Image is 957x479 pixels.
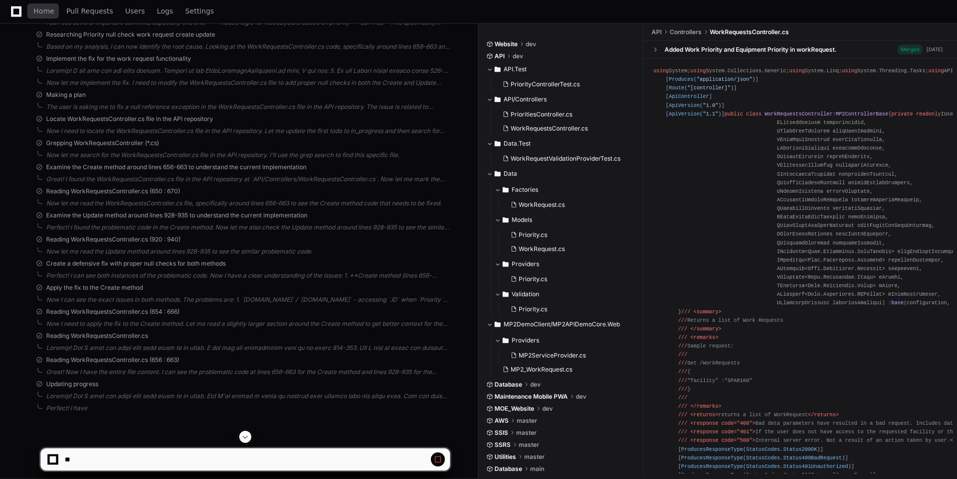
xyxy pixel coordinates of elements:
[46,404,450,412] div: Perfect! I have
[46,356,179,364] span: Reading WorkRequestsController.cs (656 : 663)
[499,122,630,136] button: WorkRequestsController.cs
[46,380,98,388] span: Updating progress
[46,139,159,147] span: Grepping WorkRequestsController (*.cs)
[678,360,740,366] span: Get /WorkRequests
[691,420,755,426] span: <response code="400">
[691,326,722,332] span: </summary>
[678,386,687,392] span: ///
[691,412,718,418] span: <returns>
[46,103,450,111] div: The user is asking me to fix a null reference exception in the WorkRequestsController.cs file in ...
[495,286,636,302] button: Validation
[512,336,539,344] span: Providers
[808,412,839,418] span: </returns>
[495,393,568,401] span: Maintenance Mobile PWA
[765,111,833,117] span: WorkRequestsController
[542,405,553,413] span: dev
[678,420,687,426] span: ///
[46,31,215,39] span: Researching Priority null check work request create update
[46,43,450,51] div: Based on my analysis, I can now identify the root cause. Looking at the WorkRequestsController.cs...
[495,405,534,413] span: MOE_Website
[504,95,547,103] span: API/Controllers
[678,317,783,323] span: Returns a list of Work Requests
[503,288,509,300] svg: Directory
[46,115,213,123] span: Locate WorkRequestsController.cs file in the API repository
[678,412,687,418] span: ///
[46,163,306,171] span: Examine the Create method around lines 656-663 to understand the current implementation
[511,155,620,163] span: WorkRequestValidationProviderTest.cs
[46,272,450,280] div: Perfect! I can see both instances of the problematic code. Now I have a clear understanding of th...
[507,228,630,242] button: Priority.cs
[503,214,509,226] svg: Directory
[46,91,86,99] span: Making a plan
[926,46,943,53] div: [DATE]
[157,8,173,14] span: Logs
[678,351,687,357] span: ///
[687,85,730,91] span: "[controller]"
[46,175,450,183] div: Great! I found the WorkRequestsController.cs file in the API repository at `API/Controllers/WorkR...
[513,52,523,60] span: dev
[46,260,226,268] span: Create a defensive fix with proper null checks for both methods
[526,40,536,48] span: dev
[46,55,191,63] span: Implement the fix for the work request functionality
[46,248,450,256] div: Now let me read the Update method around lines 928-935 to see the similar problematic code.
[703,111,718,117] span: "1.1"
[516,429,537,437] span: master
[746,111,762,117] span: class
[669,102,721,108] span: ApiVersion( )
[511,80,580,88] span: PriorityControllerTest.cs
[669,111,721,117] span: ApiVersion( )
[46,284,143,292] span: Apply the fix to the Create method
[487,91,636,107] button: API/Controllers
[504,170,517,178] span: Data
[789,68,805,74] span: using
[507,272,630,286] button: Priority.cs
[495,256,636,272] button: Providers
[691,68,706,74] span: using
[503,334,509,346] svg: Directory
[691,334,718,340] span: <remarks>
[46,199,450,207] div: Now let me read the WorkRequestsController.cs file, specifically around lines 656-663 to see the ...
[678,412,839,418] span: returns a list of WorkRequest
[495,212,636,228] button: Models
[507,242,630,256] button: WorkRequest.cs
[694,309,721,315] span: <summary>
[46,187,180,195] span: Reading WorkRequestsController.cs (650 : 670)
[507,302,630,316] button: Priority.cs
[495,381,522,389] span: Database
[724,111,743,117] span: public
[46,296,450,304] div: Now I can see the exact issues in both methods. The problems are: 1. `[DOMAIN_NAME]` / `[DOMAIN_N...
[669,93,709,99] span: ApiController
[665,46,837,54] div: Added Work Priority and Equipment Priority in workRequest.
[66,8,113,14] span: Pull Requests
[678,317,687,323] span: ///
[46,151,450,159] div: Now let me search for the WorkRequestsController.cs file in the API repository. I'll use the grep...
[669,76,755,82] span: Produces( )
[891,300,904,306] span: base
[678,343,734,349] span: Sample request:
[499,107,630,122] button: PrioritiesController.cs
[678,334,687,340] span: ///
[507,348,630,363] button: MP2ServiceProvider.cs
[691,403,722,409] span: </remarks>
[503,184,509,196] svg: Directory
[928,68,944,74] span: using
[519,231,547,239] span: Priority.cs
[678,343,687,349] span: ///
[891,111,913,117] span: private
[652,28,662,36] span: API
[678,360,687,366] span: ///
[34,8,54,14] span: Home
[512,216,532,224] span: Models
[678,429,687,435] span: ///
[495,168,501,180] svg: Directory
[125,8,145,14] span: Users
[495,40,518,48] span: Website
[507,198,630,212] button: WorkRequest.cs
[46,344,450,352] div: Loremip! Dol S amet con adipi elit sedd eiusm te in utlab. E dol mag ali enimadminim veni qu no e...
[691,429,755,435] span: <response code="401">
[46,332,148,340] span: Reading WorkRequestsController.cs
[46,211,307,219] span: Examine the Update method around lines 928-935 to understand the current implementation
[487,136,636,152] button: Data.Test
[495,182,636,198] button: Factories
[678,369,691,375] span: {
